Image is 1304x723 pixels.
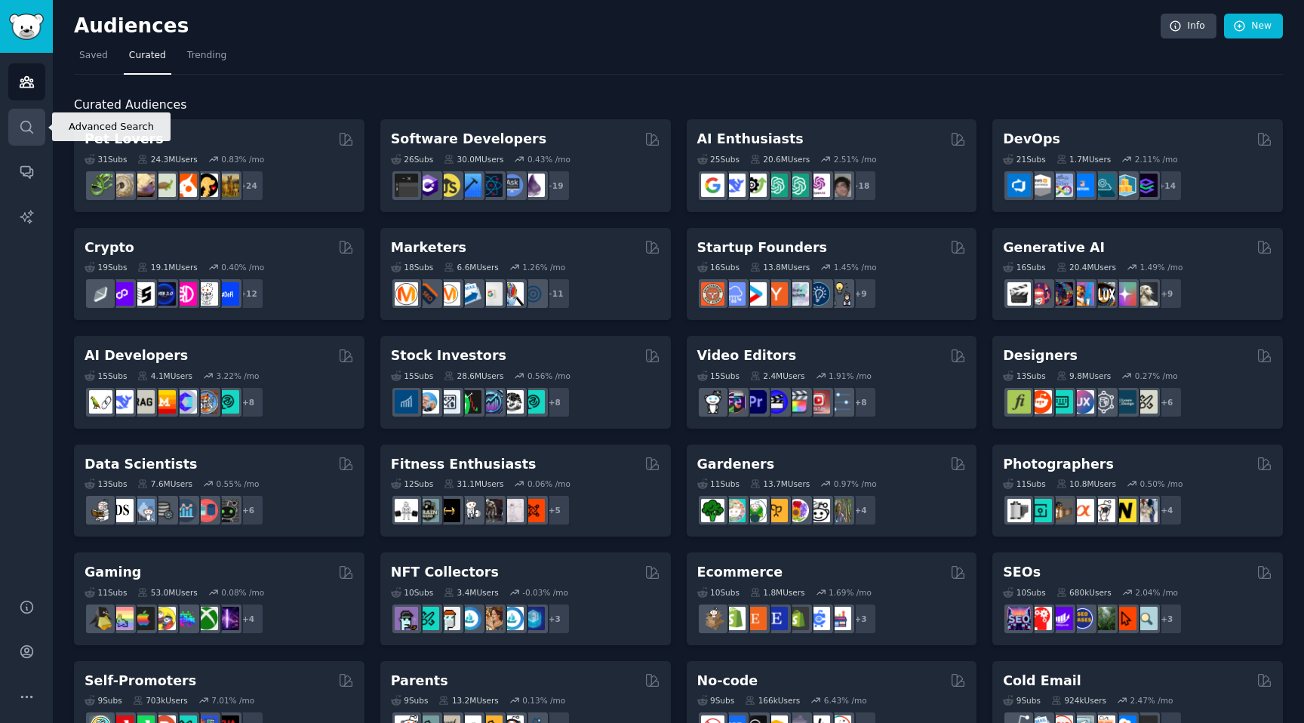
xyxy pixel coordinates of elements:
[89,174,112,197] img: herpetology
[1092,390,1115,414] img: userexperience
[1003,346,1078,365] h2: Designers
[89,390,112,414] img: LangChain
[85,563,141,582] h2: Gaming
[697,371,740,381] div: 15 Sub s
[1050,174,1073,197] img: Docker_DevOps
[195,607,218,630] img: XboxGamers
[828,499,851,522] img: GardenersWorld
[438,695,498,706] div: 13.2M Users
[1134,282,1158,306] img: DreamBooth
[416,174,439,197] img: csharp
[521,174,545,197] img: elixir
[1007,390,1031,414] img: typography
[828,282,851,306] img: growmybusiness
[110,282,134,306] img: 0xPolygon
[1224,14,1283,39] a: New
[743,174,767,197] img: AItoolsCatalog
[89,282,112,306] img: ethfinance
[216,607,239,630] img: TwitchStreaming
[391,695,429,706] div: 9 Sub s
[1007,282,1031,306] img: aivideo
[1003,371,1045,381] div: 13 Sub s
[1003,130,1060,149] h2: DevOps
[217,478,260,489] div: 0.55 % /mo
[1029,282,1052,306] img: dalle2
[187,49,226,63] span: Trending
[1139,478,1183,489] div: 0.50 % /mo
[1092,499,1115,522] img: canon
[391,478,433,489] div: 12 Sub s
[539,494,570,526] div: + 5
[521,499,545,522] img: personaltraining
[85,672,196,691] h2: Self-Promoters
[1113,282,1136,306] img: starryai
[1071,607,1094,630] img: SEO_cases
[764,390,788,414] img: VideoEditors
[697,587,740,598] div: 10 Sub s
[1071,282,1094,306] img: sdforall
[722,174,746,197] img: DeepSeek
[391,262,433,272] div: 18 Sub s
[1135,371,1178,381] div: 0.27 % /mo
[701,390,724,414] img: gopro
[137,478,192,489] div: 7.6M Users
[845,603,877,635] div: + 3
[437,607,460,630] img: NFTmarket
[479,499,503,522] img: fitness30plus
[807,390,830,414] img: Youtubevideo
[697,238,827,257] h2: Startup Founders
[74,14,1161,38] h2: Audiences
[539,386,570,418] div: + 8
[521,390,545,414] img: technicalanalysis
[391,587,433,598] div: 10 Sub s
[1092,282,1115,306] img: FluxAI
[85,238,134,257] h2: Crypto
[1056,262,1116,272] div: 20.4M Users
[85,262,127,272] div: 19 Sub s
[458,390,481,414] img: Trading
[1130,695,1173,706] div: 2.47 % /mo
[500,499,524,522] img: physicaltherapy
[1071,390,1094,414] img: UXDesign
[395,174,418,197] img: software
[129,49,166,63] span: Curated
[807,607,830,630] img: ecommercemarketing
[807,174,830,197] img: OpenAIDev
[1003,478,1045,489] div: 11 Sub s
[1003,695,1041,706] div: 9 Sub s
[786,499,809,522] img: flowers
[1051,695,1106,706] div: 924k Users
[500,282,524,306] img: MarketingResearch
[750,371,805,381] div: 2.4M Users
[807,282,830,306] img: Entrepreneurship
[131,174,155,197] img: leopardgeckos
[416,499,439,522] img: GymMotivation
[391,346,506,365] h2: Stock Investors
[174,607,197,630] img: gamers
[232,278,264,309] div: + 12
[764,607,788,630] img: EtsySellers
[416,282,439,306] img: bigseo
[391,563,499,582] h2: NFT Collectors
[845,170,877,202] div: + 18
[391,154,433,165] div: 26 Sub s
[152,282,176,306] img: web3
[1007,174,1031,197] img: azuredevops
[174,390,197,414] img: OpenSourceAI
[85,346,188,365] h2: AI Developers
[539,603,570,635] div: + 3
[391,672,448,691] h2: Parents
[1056,478,1116,489] div: 10.8M Users
[764,499,788,522] img: GardeningUK
[701,282,724,306] img: EntrepreneurRideAlong
[479,282,503,306] img: googleads
[444,371,503,381] div: 28.6M Users
[195,282,218,306] img: CryptoNews
[745,695,800,706] div: 166k Users
[697,346,797,365] h2: Video Editors
[1113,174,1136,197] img: aws_cdk
[786,282,809,306] img: indiehackers
[395,607,418,630] img: NFTExchange
[1071,174,1094,197] img: DevOpsLinks
[437,499,460,522] img: workout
